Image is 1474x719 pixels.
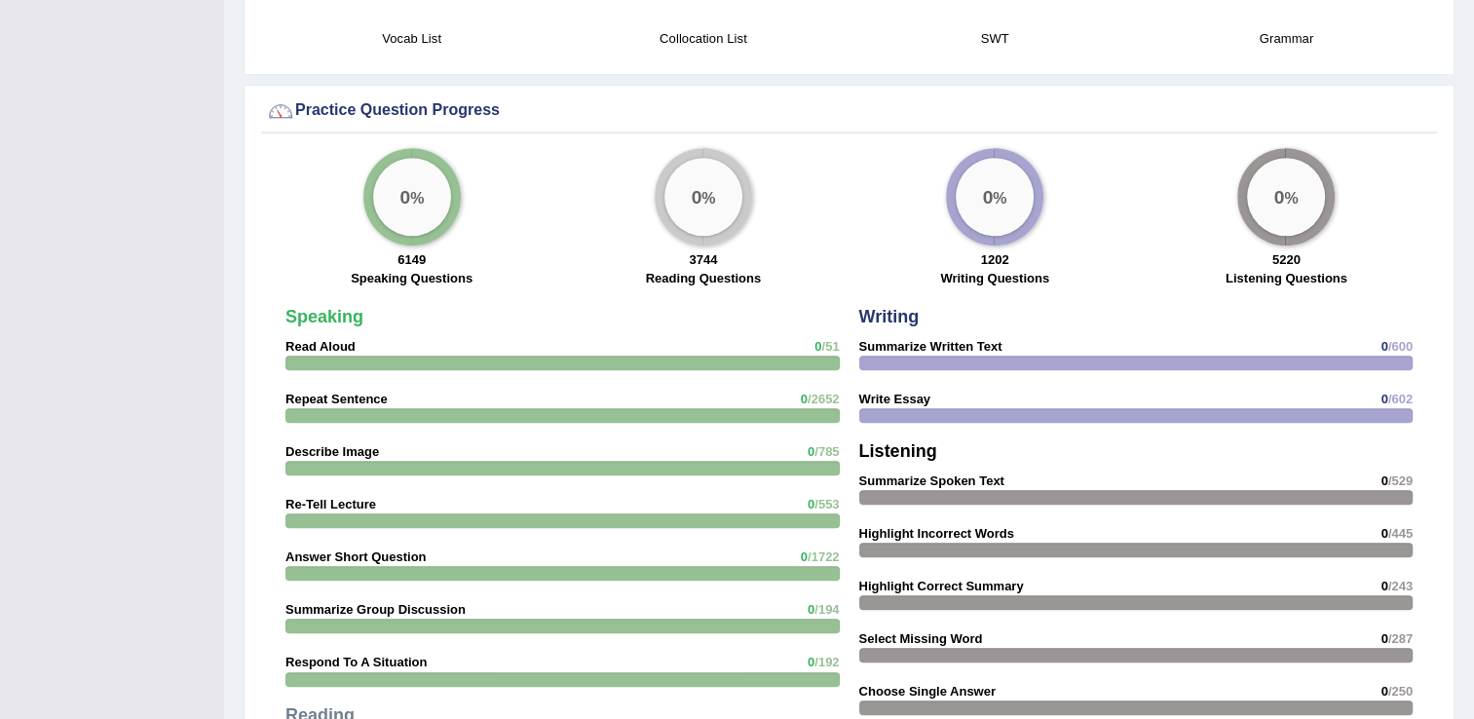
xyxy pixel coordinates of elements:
div: Practice Question Progress [266,96,1432,126]
big: 0 [983,185,994,207]
span: /250 [1388,684,1413,699]
span: 0 [808,497,814,511]
span: /445 [1388,526,1413,541]
span: /51 [821,339,839,354]
span: 0 [801,549,808,564]
span: /529 [1388,473,1413,488]
strong: Select Missing Word [859,631,983,646]
span: 0 [808,602,814,617]
span: /602 [1388,392,1413,406]
span: 0 [1380,339,1387,354]
label: Speaking Questions [351,269,472,287]
span: /243 [1388,579,1413,593]
span: /1722 [808,549,840,564]
strong: Highlight Incorrect Words [859,526,1014,541]
strong: Answer Short Question [285,549,426,564]
span: /553 [814,497,839,511]
strong: Writing [859,307,920,326]
big: 0 [1274,185,1285,207]
strong: Respond To A Situation [285,655,427,669]
div: % [373,158,451,236]
span: 0 [801,392,808,406]
strong: Read Aloud [285,339,356,354]
div: % [956,158,1034,236]
span: /287 [1388,631,1413,646]
strong: Re-Tell Lecture [285,497,376,511]
h4: SWT [859,28,1131,49]
span: /785 [814,444,839,459]
strong: 5220 [1272,252,1301,267]
span: /194 [814,602,839,617]
span: /600 [1388,339,1413,354]
label: Reading Questions [646,269,761,287]
label: Listening Questions [1226,269,1347,287]
label: Writing Questions [940,269,1049,287]
strong: Listening [859,441,937,461]
strong: 1202 [981,252,1009,267]
span: 0 [808,655,814,669]
strong: Choose Single Answer [859,684,996,699]
strong: Speaking [285,307,363,326]
span: 0 [1380,684,1387,699]
strong: 3744 [689,252,717,267]
strong: Describe Image [285,444,379,459]
strong: Repeat Sentence [285,392,388,406]
span: 0 [1380,473,1387,488]
span: /192 [814,655,839,669]
h4: Vocab List [276,28,548,49]
div: % [1247,158,1325,236]
strong: Summarize Group Discussion [285,602,466,617]
strong: Summarize Written Text [859,339,1002,354]
span: 0 [1380,579,1387,593]
span: 0 [1380,526,1387,541]
h4: Grammar [1151,28,1422,49]
strong: Write Essay [859,392,930,406]
strong: 6149 [397,252,426,267]
strong: Highlight Correct Summary [859,579,1024,593]
span: 0 [808,444,814,459]
div: % [664,158,742,236]
big: 0 [691,185,701,207]
span: /2652 [808,392,840,406]
span: 0 [1380,631,1387,646]
strong: Summarize Spoken Text [859,473,1004,488]
big: 0 [399,185,410,207]
span: 0 [1380,392,1387,406]
h4: Collocation List [567,28,839,49]
span: 0 [814,339,821,354]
